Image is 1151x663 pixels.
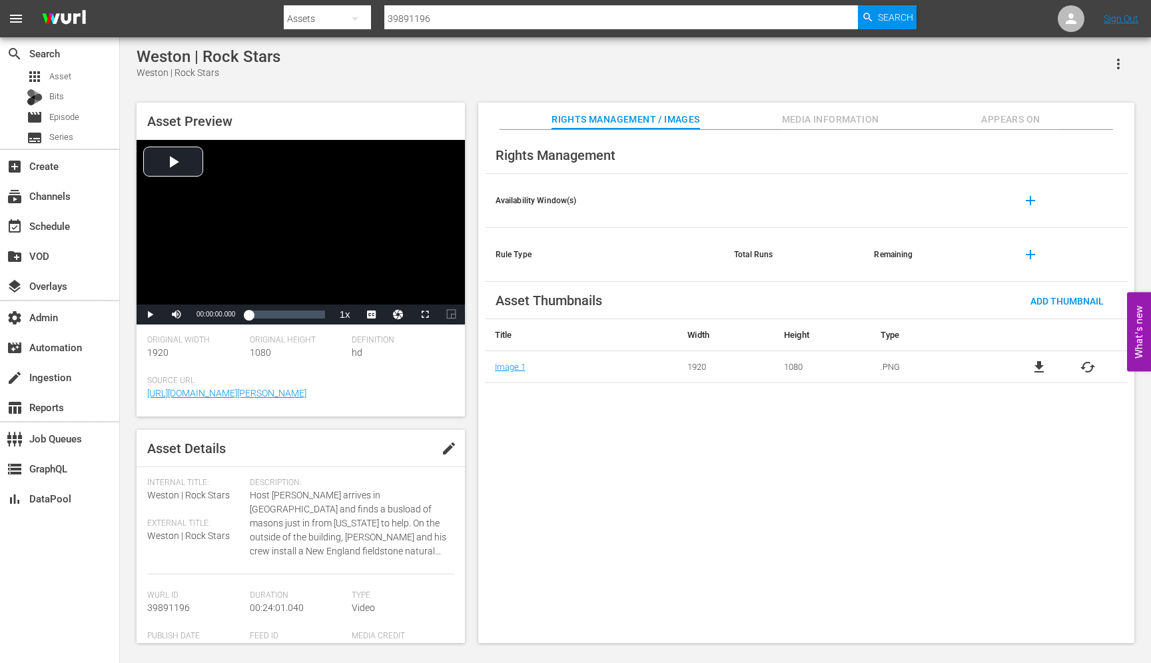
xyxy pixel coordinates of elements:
span: [DATE] 7:36 pm ( [DATE] ) [147,643,240,654]
button: add [1014,185,1046,217]
span: 39891196 [147,602,190,613]
span: 00:00:00.000 [196,311,235,318]
button: Search [858,5,917,29]
th: Remaining [863,228,1003,282]
span: Overlays [7,279,23,295]
span: GraphQL [7,461,23,477]
td: .PNG [871,351,999,383]
span: Original Width [147,335,243,346]
span: Rights Management [496,147,615,163]
span: Bits [49,90,64,103]
button: add [1014,239,1046,271]
a: Sign Out [1104,13,1138,24]
a: Image 1 [495,362,526,372]
span: Episode [49,111,79,124]
span: Description: [250,478,448,488]
div: Weston | Rock Stars [137,47,280,66]
span: menu [8,11,24,27]
span: hd [352,347,362,358]
span: Reports [7,400,23,416]
th: Availability Window(s) [485,174,723,228]
span: Definition [352,335,448,346]
th: Total Runs [723,228,863,282]
button: Picture-in-Picture [438,305,465,325]
span: Asset Preview [147,113,232,129]
button: Mute [163,305,190,325]
th: Title [485,319,678,351]
span: Search [7,46,23,62]
span: Asset Thumbnails [496,293,602,309]
img: ans4CAIJ8jUAAAAAAAAAAAAAAAAAAAAAAAAgQb4GAAAAAAAAAAAAAAAAAAAAAAAAJMjXAAAAAAAAAAAAAAAAAAAAAAAAgAT5G... [32,3,96,35]
button: Add Thumbnail [1020,289,1114,313]
th: Height [774,319,871,351]
span: Channels [7,189,23,205]
span: 00:24:01.040 [250,602,304,613]
a: [URL][DOMAIN_NAME][PERSON_NAME] [147,388,306,398]
span: Asset Details [147,440,226,456]
span: Episode [27,109,43,125]
span: Add Thumbnail [1020,296,1114,307]
span: Series [27,130,43,146]
button: Play [137,305,163,325]
span: add [1022,193,1038,209]
span: DataPool [7,491,23,507]
span: Internal Title: [147,478,243,488]
span: 1920 [147,347,169,358]
span: Publish Date [147,631,243,642]
span: Create [7,159,23,175]
div: Bits [27,89,43,105]
span: Job Queues [7,431,23,447]
span: Search [878,5,913,29]
span: Wurl Id [147,590,243,601]
span: Media Information [781,111,881,128]
button: cached [1080,359,1096,375]
span: Appears On [960,111,1060,128]
td: 1920 [677,351,774,383]
div: Video Player [137,140,465,325]
span: Schedule [7,219,23,235]
span: Original Height [250,335,346,346]
span: Ingestion [7,370,23,386]
th: Width [677,319,774,351]
span: VOD [7,249,23,265]
span: edit [441,440,457,456]
button: Captions [358,305,385,325]
span: 409998 [250,643,282,654]
span: Media Credit [352,631,448,642]
button: Playback Rate [332,305,358,325]
span: add [1022,247,1038,263]
span: Type [352,590,448,601]
span: Series [49,131,73,144]
button: Jump To Time [385,305,412,325]
div: Weston | Rock Stars [137,66,280,80]
span: Weston | Rock Stars [147,490,230,500]
button: Fullscreen [412,305,438,325]
th: Rule Type [485,228,723,282]
span: Feed ID [250,631,346,642]
span: Asset [27,69,43,85]
span: Asset [49,70,71,83]
span: Automation [7,340,23,356]
div: Progress Bar [248,311,324,319]
button: edit [433,432,465,464]
span: Duration [250,590,346,601]
a: file_download [1031,359,1047,375]
span: Weston | Rock Stars [147,530,230,541]
td: 1080 [774,351,871,383]
span: Admin [7,310,23,326]
span: External Title: [147,518,243,529]
span: Source Url [147,376,448,386]
span: Host [PERSON_NAME] arrives in [GEOGRAPHIC_DATA] and finds a busload of masons just in from [US_ST... [250,488,448,558]
button: Open Feedback Widget [1127,292,1151,371]
span: 1080 [250,347,271,358]
span: Rights Management / Images [552,111,699,128]
th: Type [871,319,999,351]
span: Video [352,602,375,613]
